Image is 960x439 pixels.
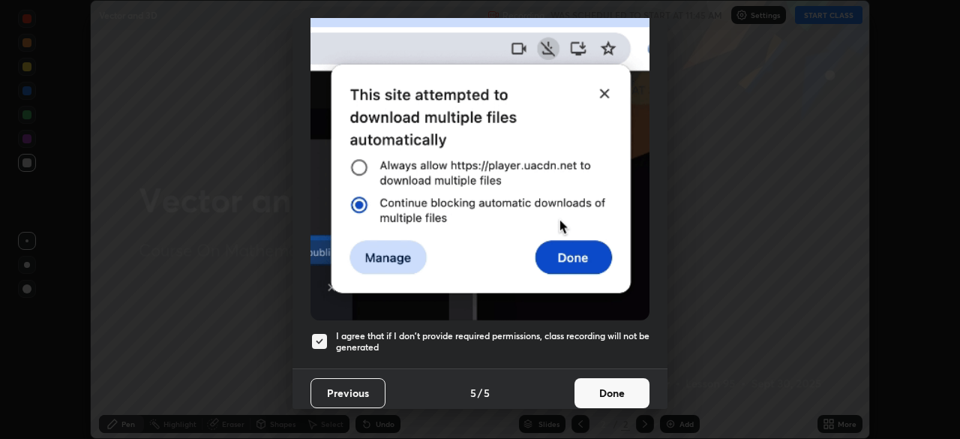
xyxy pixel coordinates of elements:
h4: 5 [484,385,490,401]
h4: / [478,385,482,401]
h4: 5 [470,385,476,401]
button: Done [574,378,649,408]
button: Previous [310,378,385,408]
h5: I agree that if I don't provide required permissions, class recording will not be generated [336,330,649,353]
